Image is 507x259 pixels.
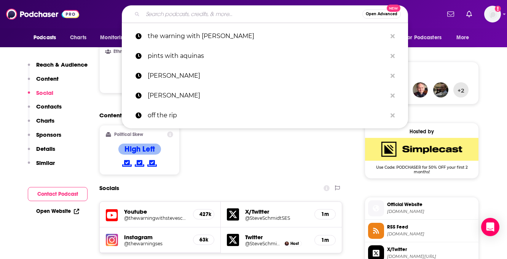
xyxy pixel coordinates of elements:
div: Open Intercom Messenger [481,218,499,236]
p: Contacts [36,103,62,110]
a: Charts [65,30,91,45]
span: New [387,5,400,12]
button: open menu [28,30,66,45]
button: Details [28,145,55,159]
p: Details [36,145,55,152]
h5: 63k [199,237,208,243]
p: Similar [36,159,55,166]
p: the warning with steve schmidt [148,26,387,46]
p: off the rip [148,106,387,125]
p: Reach & Audience [36,61,88,68]
button: open menu [95,30,137,45]
img: iconImage [106,234,118,246]
button: open menu [400,30,453,45]
span: Open Advanced [366,12,397,16]
button: Charts [28,117,54,131]
a: Show notifications dropdown [463,8,475,21]
a: @SteveSchmidtSES [245,241,282,246]
button: Similar [28,159,55,173]
span: Use Code: PODCHASER for 50% OFF your first 2 months! [365,161,478,174]
a: Official Website[DOMAIN_NAME] [368,200,475,216]
p: Content [36,75,59,82]
div: Hosted by [365,128,478,135]
input: Search podcasts, credits, & more... [143,8,362,20]
span: For Podcasters [405,32,442,43]
a: @SteveSchmidtSES [245,215,308,221]
span: Official Website [387,201,475,208]
button: Social [28,89,53,103]
h4: High Left [124,144,155,154]
a: off the rip [122,106,408,125]
button: Open AdvancedNew [362,10,401,19]
p: Charts [36,117,54,124]
span: feeds.simplecast.com [387,231,475,237]
p: taylor marshall [148,86,387,106]
img: SimpleCast Deal: Use Code: PODCHASER for 50% OFF your first 2 months! [365,138,478,161]
a: RSS Feed[DOMAIN_NAME] [368,223,475,239]
h5: X/Twitter [245,208,308,215]
p: pints with aquinas [148,46,387,66]
button: Sponsors [28,131,61,145]
span: Podcasts [33,32,56,43]
span: steveschmidt.substack.com [387,209,475,214]
h5: Youtube [124,208,187,215]
a: [PERSON_NAME] [122,86,408,106]
button: Show More [106,73,336,87]
img: cbmilne33 [413,82,428,98]
h5: 1m [321,237,329,243]
h5: Instagram [124,233,187,241]
span: Host [290,241,299,246]
img: Steve Schmidt [285,241,289,246]
button: open menu [451,30,479,45]
button: Content [28,75,59,89]
a: Show notifications dropdown [444,8,457,21]
a: pints with aquinas [122,46,408,66]
a: @thewarningwithsteveschmidt [124,215,187,221]
p: Social [36,89,53,96]
button: +2 [453,82,469,98]
a: SimpleCast Deal: Use Code: PODCHASER for 50% OFF your first 2 months! [365,138,478,174]
svg: Add a profile image [495,6,501,12]
h5: Twitter [245,233,308,241]
h2: Socials [99,181,119,195]
a: @thewarningses [124,241,187,246]
span: X/Twitter [387,246,475,253]
button: Contact Podcast [28,187,88,201]
p: matt fradd [148,66,387,86]
button: Show profile menu [484,6,501,22]
h2: Content [99,112,336,119]
p: Sponsors [36,131,61,138]
div: Search podcasts, credits, & more... [122,5,408,23]
img: User Profile [484,6,501,22]
a: the warning with [PERSON_NAME] [122,26,408,46]
span: RSS Feed [387,224,475,230]
span: Charts [70,32,86,43]
h2: Political Skew [114,132,143,137]
span: Logged in as teisenbe [484,6,501,22]
span: Monitoring [100,32,127,43]
a: [PERSON_NAME] [122,66,408,86]
a: Open Website [36,208,79,214]
h3: Ethnicities [106,49,150,54]
h5: 1m [321,211,329,217]
button: Contacts [28,103,62,117]
img: forpathct [433,82,448,98]
button: Reach & Audience [28,61,88,75]
h5: 427k [199,211,208,217]
img: Podchaser - Follow, Share and Rate Podcasts [6,7,79,21]
span: More [456,32,469,43]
